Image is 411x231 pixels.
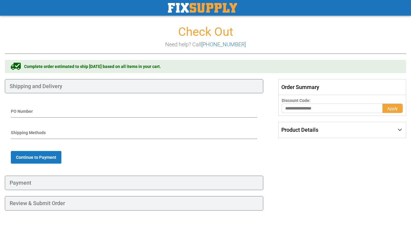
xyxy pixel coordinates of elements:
div: Review & Submit Order [5,196,263,211]
button: Apply [382,103,403,113]
span: Complete order estimated to ship [DATE] based on all items in your cart. [24,63,161,69]
button: Continue to Payment [11,151,61,164]
span: Order Summary [278,79,406,95]
div: PO Number [11,108,257,118]
span: Product Details [281,127,318,133]
a: [PHONE_NUMBER] [201,41,246,48]
span: Apply [387,106,398,111]
a: store logo [168,3,237,13]
div: Payment [5,176,263,190]
img: Fix Industrial Supply [168,3,237,13]
h3: Need help? Call [5,42,406,48]
span: Discount Code: [282,98,311,103]
div: Shipping and Delivery [5,79,263,94]
div: Shipping Methods [11,130,257,139]
h1: Check Out [5,25,406,38]
span: Continue to Payment [16,155,56,160]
